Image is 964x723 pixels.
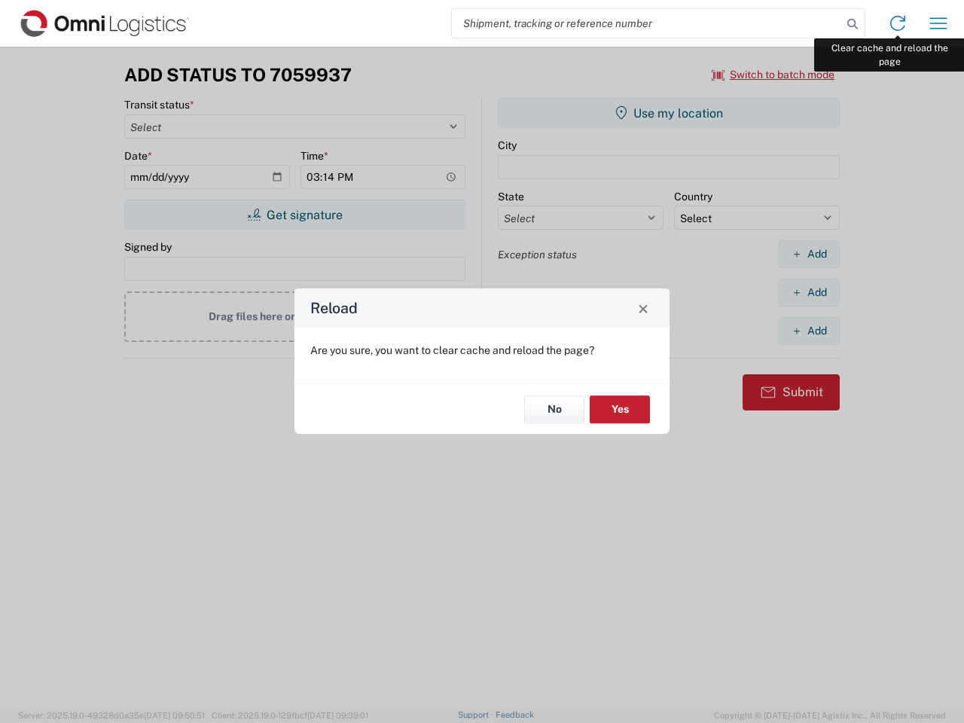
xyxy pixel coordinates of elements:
p: Are you sure, you want to clear cache and reload the page? [310,343,654,357]
button: No [524,395,584,423]
button: Close [633,297,654,319]
button: Yes [590,395,650,423]
h4: Reload [310,297,358,319]
input: Shipment, tracking or reference number [452,9,842,38]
